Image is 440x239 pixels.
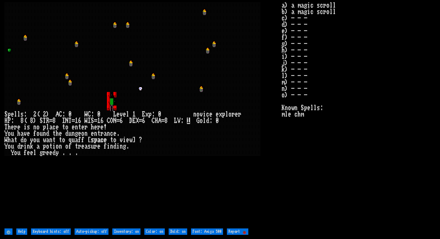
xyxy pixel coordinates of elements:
[104,137,107,143] div: e
[30,150,33,156] div: e
[40,118,43,124] div: S
[52,124,56,130] div: c
[24,130,27,137] div: v
[20,111,24,118] div: s
[142,118,145,124] div: 6
[200,111,203,118] div: v
[206,118,209,124] div: d
[4,130,8,137] div: Y
[81,130,84,137] div: o
[161,118,164,124] div: =
[8,124,11,130] div: h
[203,118,206,124] div: l
[49,124,52,130] div: a
[81,137,84,143] div: f
[225,111,228,118] div: l
[43,118,46,124] div: T
[152,111,155,118] div: :
[110,137,113,143] div: t
[97,143,100,150] div: e
[107,130,110,137] div: n
[52,137,56,143] div: t
[24,143,27,150] div: i
[158,111,161,118] div: 0
[33,150,36,156] div: l
[11,124,14,130] div: e
[59,130,62,137] div: e
[203,111,206,118] div: i
[43,111,46,118] div: 2
[132,137,136,143] div: ]
[148,111,152,118] div: p
[43,150,46,156] div: r
[75,150,78,156] div: .
[84,143,88,150] div: a
[209,118,212,124] div: :
[43,124,46,130] div: p
[8,111,11,118] div: p
[33,118,36,124] div: )
[49,143,52,150] div: t
[46,124,49,130] div: l
[132,111,136,118] div: 1
[8,137,11,143] div: h
[52,118,56,124] div: 8
[56,111,59,118] div: A
[11,150,14,156] div: Y
[40,150,43,156] div: g
[152,118,155,124] div: C
[62,124,65,130] div: t
[187,118,190,124] mark: 1
[72,118,75,124] div: =
[11,130,14,137] div: u
[11,143,14,150] div: u
[75,124,78,130] div: n
[68,111,72,118] div: 0
[123,137,126,143] div: i
[36,130,40,137] div: o
[196,118,200,124] div: G
[4,124,8,130] div: T
[31,228,71,235] input: Keyboard hints: off
[113,137,116,143] div: o
[97,124,100,130] div: r
[129,137,132,143] div: w
[24,150,27,156] div: f
[30,143,33,150] div: k
[88,137,91,143] div: [
[49,118,52,124] div: =
[94,118,97,124] div: =
[65,143,68,150] div: o
[78,118,81,124] div: 6
[116,111,120,118] div: e
[56,150,59,156] div: y
[129,118,132,124] div: D
[116,118,120,124] div: =
[91,130,94,137] div: e
[52,150,56,156] div: d
[36,137,40,143] div: u
[11,118,14,124] div: :
[216,111,219,118] div: e
[97,118,100,124] div: 1
[104,143,107,150] div: f
[20,137,24,143] div: d
[193,111,196,118] div: n
[88,118,91,124] div: I
[46,130,49,137] div: d
[113,143,116,150] div: d
[112,228,140,235] input: Inventory: on
[11,111,14,118] div: e
[56,130,59,137] div: h
[59,137,62,143] div: t
[14,124,17,130] div: r
[27,150,30,156] div: e
[27,143,30,150] div: n
[123,111,126,118] div: e
[59,111,62,118] div: C
[14,111,17,118] div: l
[4,228,12,235] input: ⚙️
[88,143,91,150] div: s
[88,111,91,118] div: C
[91,137,94,143] div: s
